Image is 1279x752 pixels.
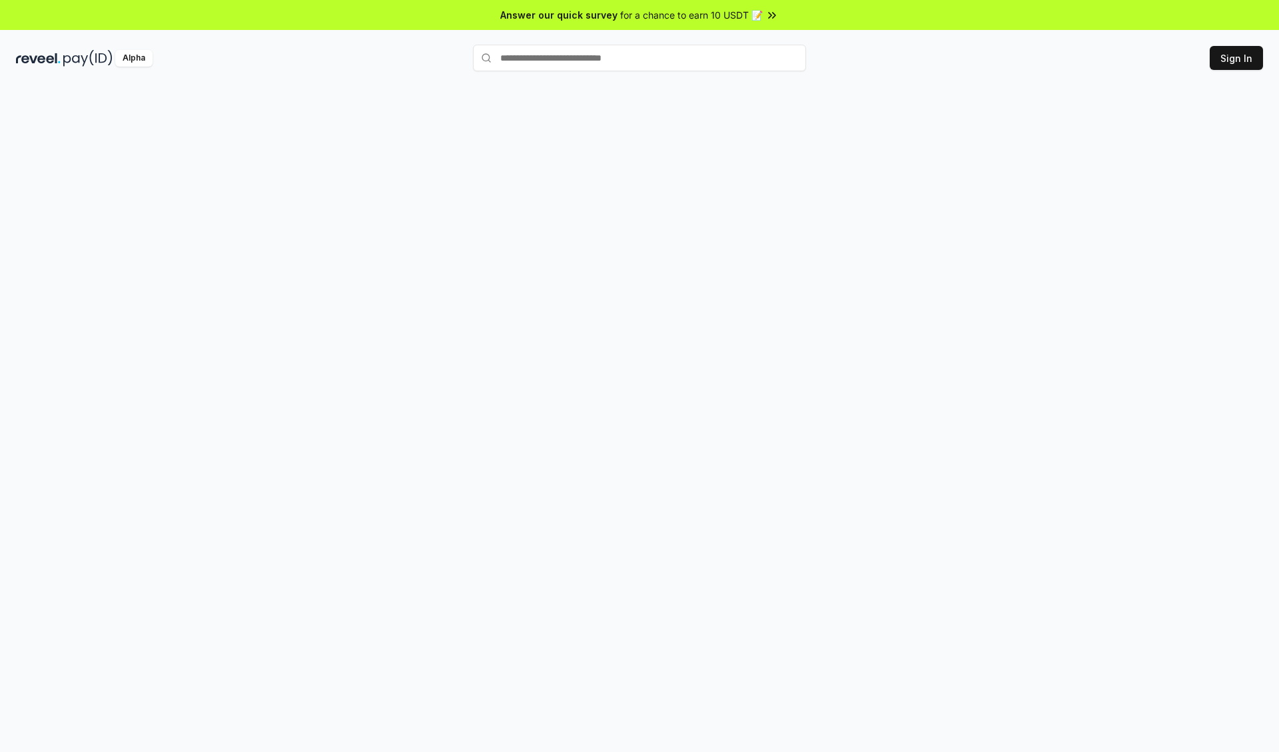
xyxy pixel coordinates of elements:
span: for a chance to earn 10 USDT 📝 [620,8,763,22]
span: Answer our quick survey [500,8,618,22]
img: reveel_dark [16,50,61,67]
button: Sign In [1210,46,1263,70]
div: Alpha [115,50,153,67]
img: pay_id [63,50,113,67]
